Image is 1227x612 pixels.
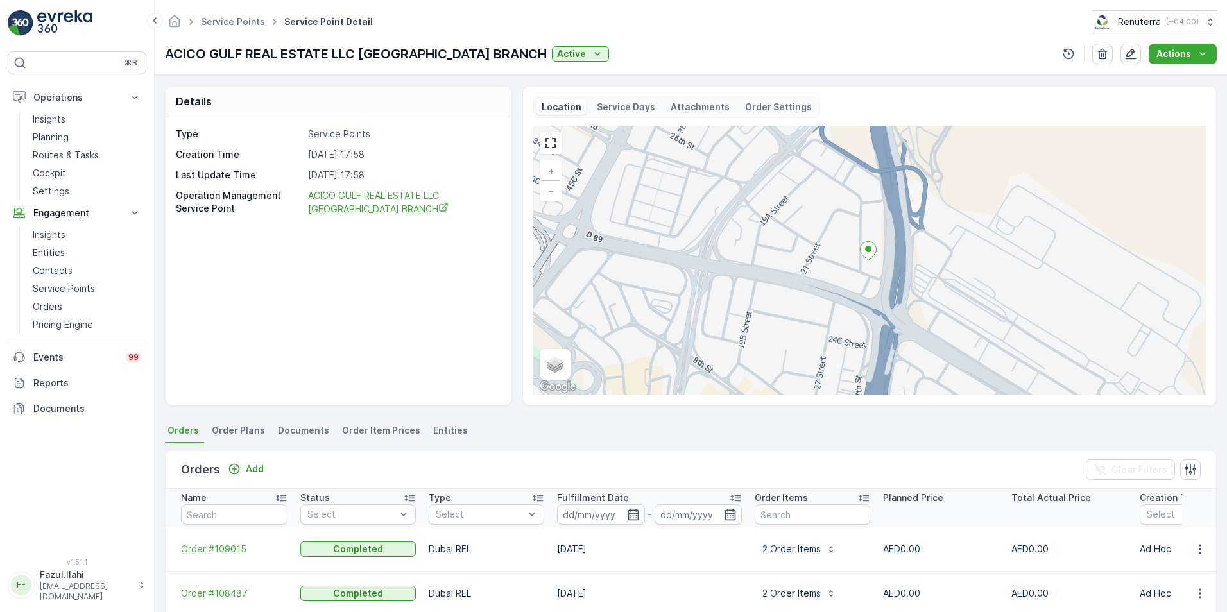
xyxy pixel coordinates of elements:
[648,507,652,522] p: -
[33,149,99,162] p: Routes & Tasks
[551,527,748,572] td: [DATE]
[181,587,287,600] a: Order #108487
[33,228,65,241] p: Insights
[436,508,524,521] p: Select
[8,558,146,566] span: v 1.51.1
[176,94,212,109] p: Details
[28,226,146,244] a: Insights
[33,264,73,277] p: Contacts
[1093,10,1217,33] button: Renuterra(+04:00)
[552,46,609,62] button: Active
[33,282,95,295] p: Service Points
[883,491,943,504] p: Planned Price
[33,185,69,198] p: Settings
[167,19,182,30] a: Homepage
[8,370,146,396] a: Reports
[8,200,146,226] button: Engagement
[176,189,303,216] p: Operation Management Service Point
[181,543,287,556] a: Order #109015
[429,587,544,600] p: Dubai REL
[28,298,146,316] a: Orders
[1156,47,1191,60] p: Actions
[333,587,383,600] p: Completed
[37,10,92,36] img: logo_light-DOdMpM7g.png
[8,568,146,602] button: FFFazul.Ilahi[EMAIL_ADDRESS][DOMAIN_NAME]
[33,91,121,104] p: Operations
[300,541,416,557] button: Completed
[433,424,468,437] span: Entities
[541,350,569,378] a: Layers
[181,504,287,525] input: Search
[8,396,146,421] a: Documents
[308,128,498,140] p: Service Points
[28,128,146,146] a: Planning
[28,110,146,128] a: Insights
[246,463,264,475] p: Add
[40,568,132,581] p: Fazul.Ilahi
[176,148,303,161] p: Creation Time
[212,424,265,437] span: Order Plans
[1166,17,1199,27] p: ( +04:00 )
[181,461,220,479] p: Orders
[307,508,396,521] p: Select
[124,58,137,68] p: ⌘B
[128,352,139,362] p: 99
[333,543,383,556] p: Completed
[542,101,581,114] p: Location
[541,162,560,181] a: Zoom In
[300,491,330,504] p: Status
[28,280,146,298] a: Service Points
[1140,491,1203,504] p: Creation Type
[342,424,420,437] span: Order Item Prices
[28,182,146,200] a: Settings
[557,47,586,60] p: Active
[28,164,146,182] a: Cockpit
[11,575,31,595] div: FF
[33,300,62,313] p: Orders
[33,402,141,415] p: Documents
[28,262,146,280] a: Contacts
[1149,44,1217,64] button: Actions
[167,424,199,437] span: Orders
[201,16,265,27] a: Service Points
[308,190,449,214] span: ACICO GULF REAL ESTATE LLC [GEOGRAPHIC_DATA] BRANCH
[28,244,146,262] a: Entities
[1118,15,1161,28] p: Renuterra
[282,15,375,28] span: Service Point Detail
[536,378,579,395] a: Open this area in Google Maps (opens a new window)
[1011,588,1049,599] span: AED0.00
[33,167,66,180] p: Cockpit
[883,588,920,599] span: AED0.00
[762,587,821,600] p: 2 Order Items
[548,166,554,176] span: +
[300,586,416,601] button: Completed
[1111,463,1167,476] p: Clear Filters
[597,101,655,114] p: Service Days
[33,131,69,144] p: Planning
[655,504,742,525] input: dd/mm/yyyy
[541,133,560,153] a: View Fullscreen
[278,424,329,437] span: Documents
[671,101,730,114] p: Attachments
[1093,15,1113,29] img: Screenshot_2024-07-26_at_13.33.01.png
[176,169,303,182] p: Last Update Time
[176,128,303,140] p: Type
[557,491,629,504] p: Fulfillment Date
[33,377,141,389] p: Reports
[755,583,844,604] button: 2 Order Items
[1011,491,1091,504] p: Total Actual Price
[762,543,821,556] p: 2 Order Items
[33,318,93,331] p: Pricing Engine
[223,461,269,477] button: Add
[541,181,560,200] a: Zoom Out
[28,146,146,164] a: Routes & Tasks
[28,316,146,334] a: Pricing Engine
[33,207,121,219] p: Engagement
[33,246,65,259] p: Entities
[557,504,645,525] input: dd/mm/yyyy
[8,344,146,370] a: Events99
[429,491,451,504] p: Type
[755,504,870,525] input: Search
[308,169,498,182] p: [DATE] 17:58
